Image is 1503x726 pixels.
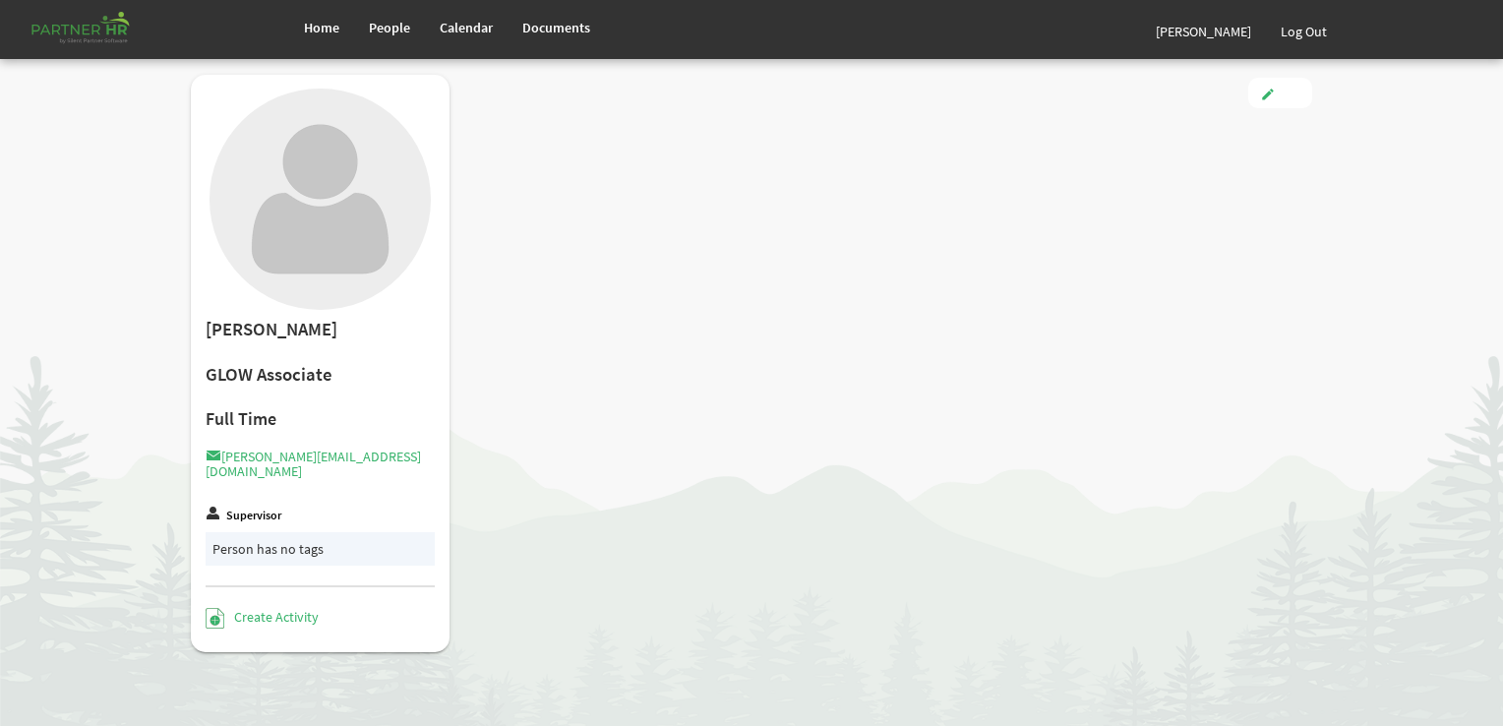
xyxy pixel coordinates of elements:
a: [PERSON_NAME] [1141,4,1266,59]
a: Log Out [1266,4,1342,59]
div: Person has no tags [212,539,428,559]
span: People [369,19,410,36]
img: Create Activity [206,608,224,629]
span: Home [304,19,339,36]
span: Calendar [440,19,493,36]
label: Supervisor [226,510,281,522]
h4: Full Time [206,409,435,429]
span: Documents [522,19,590,36]
a: Create Activity [206,608,319,626]
img: User with no profile picture [210,89,431,310]
a: [PERSON_NAME][EMAIL_ADDRESS][DOMAIN_NAME] [206,448,421,480]
h2: [PERSON_NAME] [206,320,435,340]
h2: GLOW Associate [206,365,435,386]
